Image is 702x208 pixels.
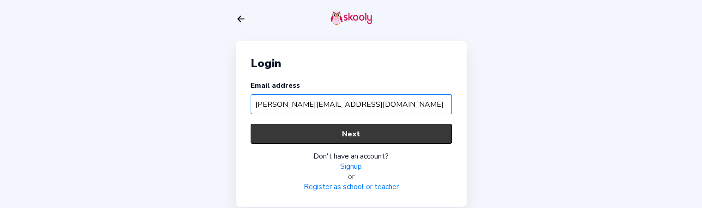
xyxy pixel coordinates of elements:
[330,11,372,25] img: skooly-logo.png
[251,94,452,114] input: Your email address
[304,182,399,192] a: Register as school or teacher
[340,161,362,171] a: Signup
[251,81,300,90] label: Email address
[236,14,246,24] button: arrow back outline
[251,151,452,161] div: Don't have an account?
[251,171,452,182] div: or
[251,124,452,144] button: Next
[251,56,452,71] div: Login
